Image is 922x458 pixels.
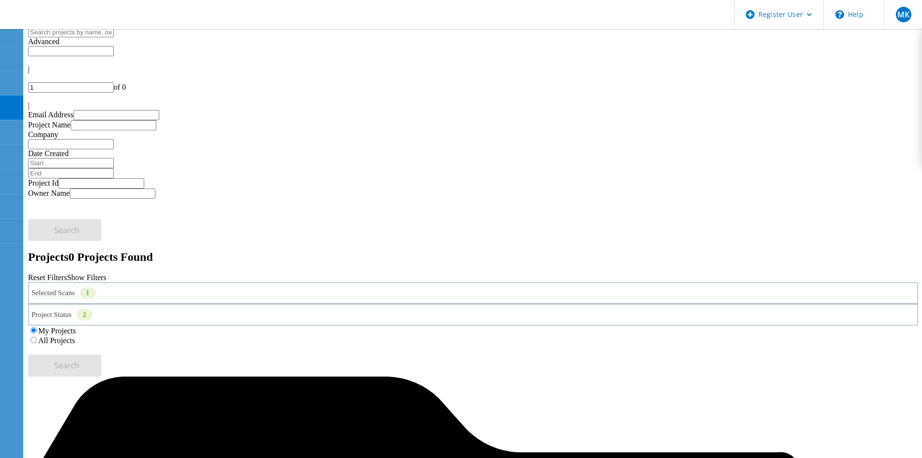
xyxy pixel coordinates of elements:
[80,287,96,299] div: 1
[28,273,67,282] a: Reset Filters
[28,304,918,326] div: Project Status
[897,11,909,18] span: MK
[28,189,70,197] label: Owner Name
[28,179,59,187] label: Project Id
[28,65,918,74] div: |
[28,130,58,139] label: Company
[10,19,114,27] a: Live Optics Dashboard
[67,273,106,282] a: Show Filters
[28,355,101,377] button: Search
[76,309,92,320] div: 2
[38,336,75,345] label: All Projects
[28,149,69,158] label: Date Created
[54,360,79,371] span: Search
[28,282,918,304] div: Selected Scans
[28,219,101,241] button: Search
[28,168,114,178] input: End
[114,83,126,91] span: of 0
[28,111,74,119] label: Email Address
[28,251,69,263] b: Projects
[38,327,76,335] label: My Projects
[28,121,71,129] label: Project Name
[54,225,79,236] span: Search
[28,101,918,110] div: |
[835,10,844,19] svg: \n
[28,37,60,46] span: Advanced
[69,251,153,263] span: 0 Projects Found
[28,158,114,168] input: Start
[28,27,114,37] input: Search projects by name, owner, ID, company, etc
